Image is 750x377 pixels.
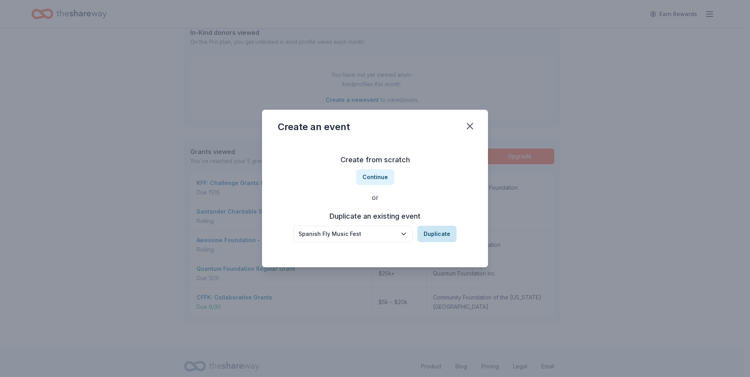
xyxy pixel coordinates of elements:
[293,226,413,242] button: Spanish Fly Music Fest
[299,229,397,239] div: Spanish Fly Music Fest
[356,169,394,185] button: Continue
[417,226,457,242] button: Duplicate
[293,210,457,223] h3: Duplicate an existing event
[278,193,472,202] div: or
[278,121,350,133] div: Create an event
[278,154,472,166] h3: Create from scratch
